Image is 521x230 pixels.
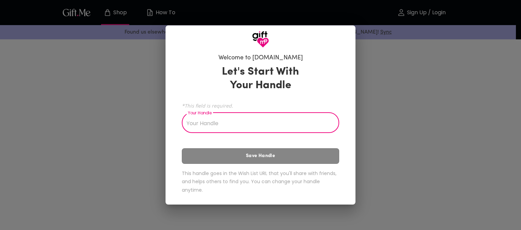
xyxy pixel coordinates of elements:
[182,114,332,133] input: Your Handle
[213,65,308,92] h3: Let's Start With Your Handle
[182,102,339,109] span: *This field is required.
[218,54,303,62] h6: Welcome to [DOMAIN_NAME]
[252,31,269,48] img: GiftMe Logo
[182,169,339,194] h6: This handle goes in the Wish List URL that you'll share with friends, and helps others to find yo...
